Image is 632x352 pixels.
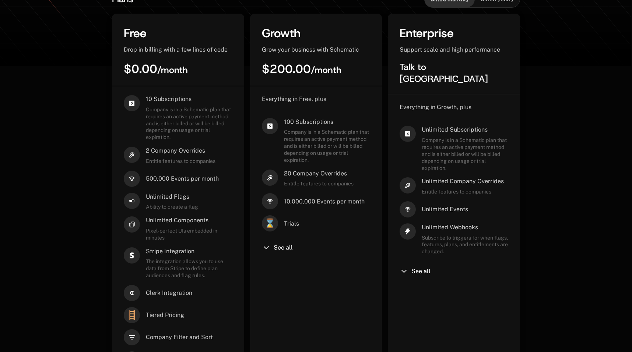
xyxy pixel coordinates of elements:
span: Enterprise [400,25,454,41]
i: chevron-down [262,243,271,252]
span: Everything in Growth, plus [400,104,471,111]
i: cashapp [124,95,140,111]
span: 100 Subscriptions [284,118,371,126]
i: cashapp [400,126,416,142]
sub: / month [311,64,341,76]
i: signal [262,193,278,209]
span: Drop in billing with a few lines of code [124,46,228,53]
span: Tiered Pricing [146,311,184,319]
span: Unlimited Flags [146,193,198,201]
i: signal [124,171,140,187]
i: hammer [124,147,140,163]
span: Company is in a Schematic plan that requires an active payment method and is either billed or wil... [146,106,232,141]
span: 20 Company Overrides [284,170,354,178]
span: Clerk Integration [146,289,192,297]
span: Subscribe to triggers for when flags, features, plans, and entitlements are changed. [422,234,508,255]
span: Entitle features to companies [422,188,504,195]
span: Unlimited Components [146,216,232,224]
span: Stripe Integration [146,247,232,255]
i: cashapp [262,118,278,134]
span: Entitle features to companies [284,180,354,187]
span: Ability to create a flag [146,203,198,210]
span: Unlimited Webhooks [422,223,508,231]
span: See all [274,245,293,251]
span: 2 Company Overrides [146,147,215,155]
i: thunder [400,223,416,240]
span: Growth [262,25,301,41]
i: chips [124,216,140,233]
span: Company is in a Schematic plan that requires an active payment method and is either billed or wil... [284,129,371,163]
span: $200.00 [262,61,341,77]
span: ⌛ [262,215,278,231]
span: Trials [284,220,299,228]
i: filter [124,329,140,345]
span: Support scale and high performance [400,46,500,53]
span: Unlimited Subscriptions [422,126,508,134]
i: hammer [262,170,278,186]
span: Company Filter and Sort [146,333,213,341]
span: 🪜 [124,307,140,323]
span: Entitle features to companies [146,158,215,165]
sub: / month [157,64,188,76]
i: stripe [124,247,140,264]
i: clerk [124,285,140,301]
span: See all [411,268,431,274]
span: 10 Subscriptions [146,95,232,103]
span: Grow your business with Schematic [262,46,359,53]
span: $0.00 [124,61,188,77]
span: Company is in a Schematic plan that requires an active payment method and is either billed or wil... [422,137,508,171]
span: Pixel-perfect UIs embedded in minutes [146,227,232,241]
span: The integration allows you to use data from Stripe to define plan audiences and flag rules. [146,258,232,279]
span: 500,000 Events per month [146,175,219,183]
span: Unlimited Events [422,205,468,213]
span: Unlimited Company Overrides [422,177,504,185]
i: signal [400,201,416,217]
span: Free [124,25,147,41]
span: Everything in Free, plus [262,95,326,102]
i: hammer [400,177,416,194]
span: Talk to [GEOGRAPHIC_DATA] [400,61,488,85]
i: boolean-on [124,193,140,209]
i: chevron-down [400,267,408,276]
span: 10,000,000 Events per month [284,198,365,206]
